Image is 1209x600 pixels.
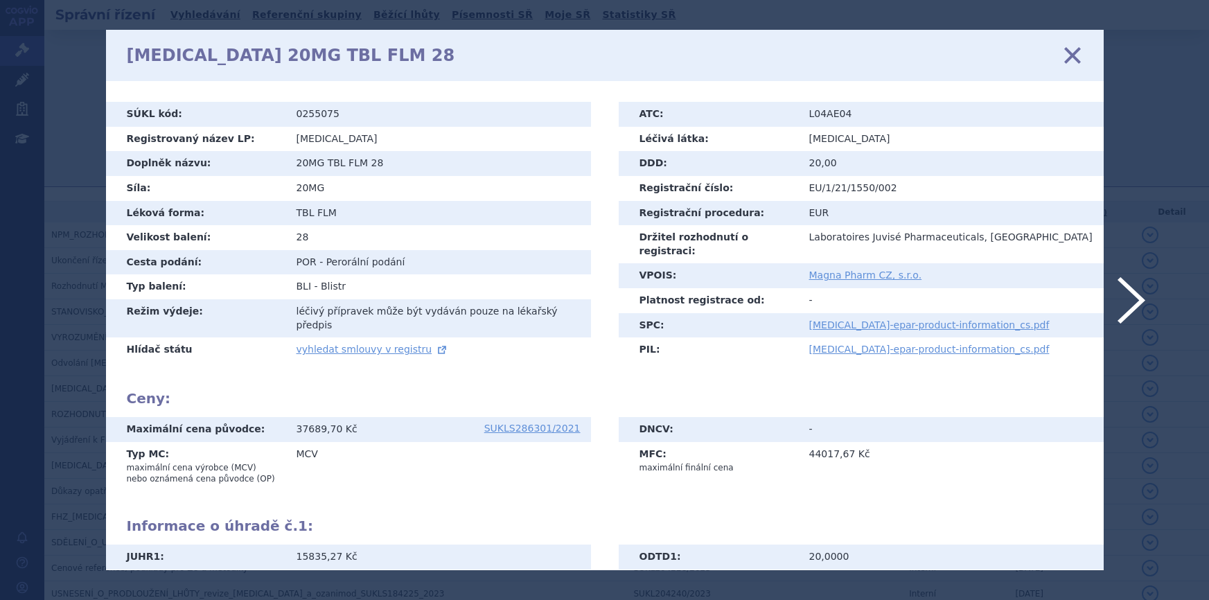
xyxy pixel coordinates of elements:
[106,299,286,337] th: Režim výdeje:
[619,127,799,152] th: Léčivá látka:
[619,417,799,442] th: DNCV:
[106,225,286,250] th: Velikost balení:
[127,390,1083,407] h2: Ceny:
[809,270,922,281] a: Magna Pharm CZ, s.r.o.
[106,570,286,594] th: UHR :
[799,570,1104,594] td: 28,0000
[127,46,455,66] h1: [MEDICAL_DATA] 20MG TBL FLM 28
[619,337,799,362] th: PIL:
[619,545,799,570] th: ODTD :
[619,570,799,594] th: ODTDBAL :
[809,319,1050,330] a: [MEDICAL_DATA]-epar-product-information_cs.pdf
[799,417,1104,442] td: -
[619,263,799,288] th: VPOIS:
[809,344,1050,355] a: [MEDICAL_DATA]-epar-product-information_cs.pdf
[799,442,1104,479] td: 44017,67 Kč
[619,288,799,313] th: Platnost registrace od:
[297,256,317,267] span: POR
[106,337,286,362] th: Hlídač státu
[619,225,799,263] th: Držitel rozhodnutí o registraci:
[639,462,788,473] p: maximální finální cena
[297,423,358,434] span: 37689,70 Kč
[319,256,323,267] span: -
[106,176,286,201] th: Síla:
[298,518,308,534] span: 1
[619,442,799,479] th: MFC:
[315,281,318,292] span: -
[799,545,1104,570] td: 20,0000
[106,442,286,491] th: Typ MC:
[619,201,799,226] th: Registrační procedura:
[1062,45,1083,66] a: zavřít
[297,344,432,355] span: vyhledat smlouvy v registru
[286,545,591,570] td: 15835,27 Kč
[799,288,1104,313] td: -
[619,102,799,127] th: ATC:
[127,462,276,484] p: maximální cena výrobce (MCV) nebo oznámená cena původce (OP)
[286,201,591,226] td: TBL FLM
[297,344,449,355] a: vyhledat smlouvy v registru
[286,151,591,176] td: 20MG TBL FLM 28
[286,225,591,250] td: 28
[106,250,286,275] th: Cesta podání:
[106,151,286,176] th: Doplněk názvu:
[286,299,591,337] td: léčivý přípravek může být vydáván pouze na lékařský předpis
[799,127,1104,152] td: [MEDICAL_DATA]
[286,127,591,152] td: [MEDICAL_DATA]
[619,313,799,338] th: SPC:
[799,151,1104,176] td: 20,00
[106,127,286,152] th: Registrovaný název LP:
[484,423,581,433] a: SUKLS286301/2021
[106,102,286,127] th: SÚKL kód:
[106,545,286,570] th: JUHR :
[799,176,1104,201] td: EU/1/21/1550/002
[670,551,677,562] span: 1
[326,256,405,267] span: Perorální podání
[154,551,161,562] span: 1
[619,176,799,201] th: Registrační číslo:
[286,102,591,127] td: 0255075
[799,201,1104,226] td: EUR
[799,102,1104,127] td: L04AE04
[619,151,799,176] th: DDD:
[286,176,591,201] td: 20MG
[106,417,286,442] th: Maximální cena původce:
[127,518,1083,534] h2: Informace o úhradě č. :
[106,274,286,299] th: Typ balení:
[286,442,591,491] td: MCV
[106,201,286,226] th: Léková forma:
[297,281,312,292] span: BLI
[321,281,346,292] span: Blistr
[799,225,1104,263] td: Laboratoires Juvisé Pharmaceuticals, [GEOGRAPHIC_DATA]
